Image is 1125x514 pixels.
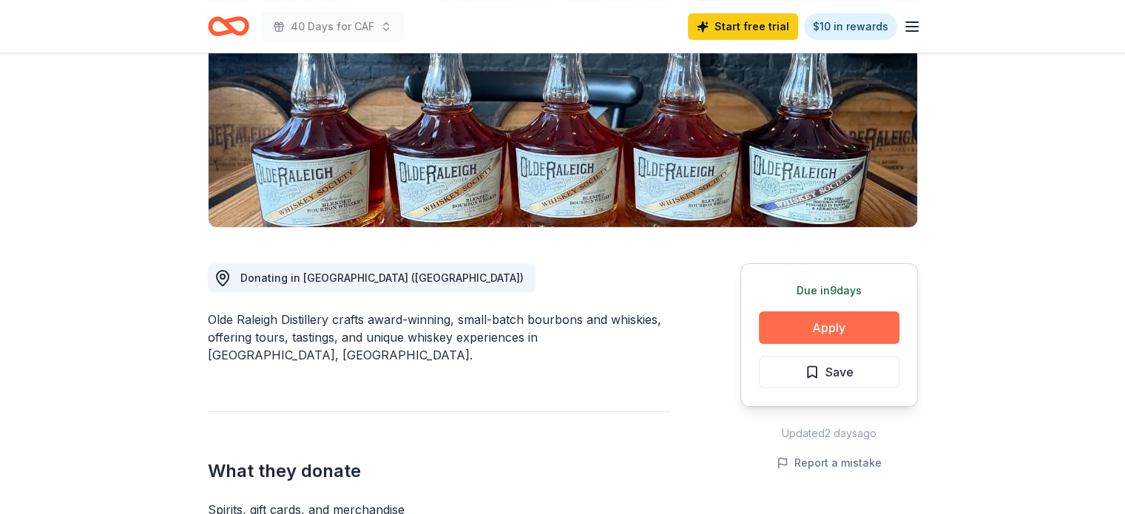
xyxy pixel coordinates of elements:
[261,12,404,41] button: 40 Days for CAF
[291,18,374,35] span: 40 Days for CAF
[759,356,899,388] button: Save
[208,9,249,44] a: Home
[688,13,798,40] a: Start free trial
[240,271,524,284] span: Donating in [GEOGRAPHIC_DATA] ([GEOGRAPHIC_DATA])
[777,454,882,472] button: Report a mistake
[804,13,897,40] a: $10 in rewards
[759,282,899,300] div: Due in 9 days
[740,425,918,442] div: Updated 2 days ago
[208,311,669,364] div: Olde Raleigh Distillery crafts award-winning, small-batch bourbons and whiskies, offering tours, ...
[825,362,854,382] span: Save
[759,311,899,344] button: Apply
[208,459,669,483] h2: What they donate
